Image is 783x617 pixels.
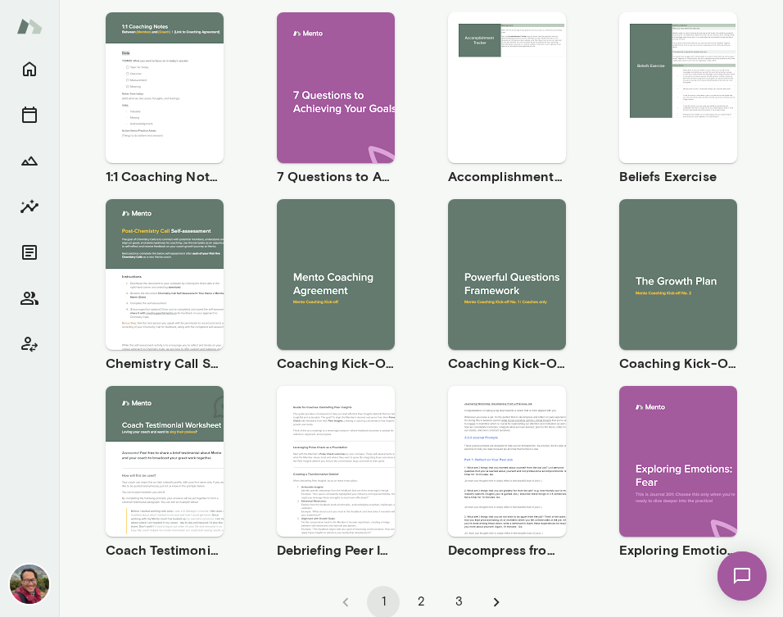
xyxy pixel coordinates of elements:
img: Patrick Donohue [10,565,49,604]
h6: Coaching Kick-Off | Coaching Agreement [277,353,395,373]
button: Insights [13,190,46,223]
button: Growth Plan [13,144,46,177]
img: Mento [16,11,43,42]
button: Documents [13,236,46,269]
h6: Coaching Kick-Off No. 1 | Powerful Questions [Coaches Only] [448,353,566,373]
h6: Coach Testimonial Worksheet [106,540,224,560]
button: Sessions [13,98,46,131]
button: Members [13,282,46,315]
h6: 7 Questions to Achieving Your Goals [277,166,395,186]
h6: Beliefs Exercise [619,166,737,186]
h6: Exploring Emotions: Fear [619,540,737,560]
h6: Coaching Kick-Off No. 2 | The Growth Plan [619,353,737,373]
h6: 1:1 Coaching Notes [106,166,224,186]
button: Home [13,52,46,85]
h6: Accomplishment Tracker [448,166,566,186]
button: Client app [13,328,46,361]
h6: Decompress from a Job [448,540,566,560]
h6: Chemistry Call Self-Assessment [Coaches only] [106,353,224,373]
h6: Debriefing Peer Insights (360 feedback) Guide [277,540,395,560]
